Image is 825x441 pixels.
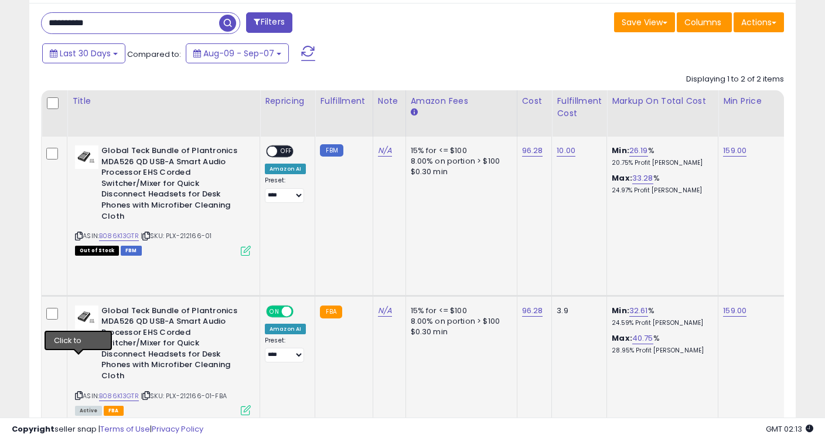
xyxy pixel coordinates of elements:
[100,423,150,435] a: Terms of Use
[522,145,543,157] a: 96.28
[686,74,784,85] div: Displaying 1 to 2 of 2 items
[72,95,255,107] div: Title
[152,423,203,435] a: Privacy Policy
[612,333,632,344] b: Max:
[684,16,721,28] span: Columns
[411,145,508,156] div: 15% for <= $100
[12,423,54,435] strong: Copyright
[612,305,629,316] b: Min:
[522,305,543,317] a: 96.28
[612,172,632,184] b: Max:
[612,145,709,167] div: %
[734,12,784,32] button: Actions
[75,406,102,416] span: All listings currently available for purchase on Amazon
[411,327,508,337] div: $0.30 min
[75,306,98,329] img: 31A6t7cEggL._SL40_.jpg
[612,173,709,195] div: %
[612,159,709,167] p: 20.75% Profit [PERSON_NAME]
[121,246,142,256] span: FBM
[557,145,575,157] a: 10.00
[411,316,508,327] div: 8.00% on portion > $100
[320,95,367,107] div: Fulfillment
[99,231,139,241] a: B086K13GTR
[267,306,282,316] span: ON
[75,145,98,169] img: 31A6t7cEggL._SL40_.jpg
[75,246,119,256] span: All listings that are currently out of stock and unavailable for purchase on Amazon
[101,145,244,225] b: Global Teck Bundle of Plantronics MDA526 QD USB-A Smart Audio Processor EHS Corded Switcher/Mixer...
[127,49,181,60] span: Compared to:
[265,177,306,203] div: Preset:
[75,306,251,415] div: ASIN:
[265,95,310,107] div: Repricing
[723,305,746,317] a: 159.00
[60,48,111,59] span: Last 30 Days
[522,95,547,107] div: Cost
[203,48,274,59] span: Aug-09 - Sep-07
[766,423,813,435] span: 2025-10-9 02:13 GMT
[265,337,306,363] div: Preset:
[141,231,212,240] span: | SKU: PLX-212166-01
[378,145,392,157] a: N/A
[265,164,306,174] div: Amazon AI
[677,12,732,32] button: Columns
[411,306,508,316] div: 15% for <= $100
[612,333,709,355] div: %
[320,306,342,318] small: FBA
[246,12,292,33] button: Filters
[612,319,709,327] p: 24.59% Profit [PERSON_NAME]
[723,145,746,157] a: 159.00
[629,305,648,317] a: 32.61
[411,107,418,118] small: Amazon Fees.
[101,306,244,385] b: Global Teck Bundle of Plantronics MDA526 QD USB-A Smart Audio Processor EHS Corded Switcher/Mixer...
[292,306,311,316] span: OFF
[411,156,508,167] div: 8.00% on portion > $100
[557,306,598,316] div: 3.9
[629,145,648,157] a: 26.19
[42,43,125,63] button: Last 30 Days
[378,305,392,317] a: N/A
[632,333,653,344] a: 40.75
[12,424,203,435] div: seller snap | |
[411,167,508,177] div: $0.30 min
[614,12,675,32] button: Save View
[612,186,709,195] p: 24.97% Profit [PERSON_NAME]
[320,144,343,157] small: FBM
[612,95,713,107] div: Markup on Total Cost
[612,347,709,355] p: 28.95% Profit [PERSON_NAME]
[723,95,783,107] div: Min Price
[632,172,653,184] a: 33.28
[557,95,602,120] div: Fulfillment Cost
[186,43,289,63] button: Aug-09 - Sep-07
[607,90,718,137] th: The percentage added to the cost of goods (COGS) that forms the calculator for Min & Max prices.
[612,145,629,156] b: Min:
[265,324,306,334] div: Amazon AI
[277,147,296,157] span: OFF
[99,391,139,401] a: B086K13GTR
[75,145,251,255] div: ASIN:
[141,391,227,401] span: | SKU: PLX-212166-01-FBA
[411,95,512,107] div: Amazon Fees
[378,95,401,107] div: Note
[104,406,124,416] span: FBA
[612,306,709,327] div: %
